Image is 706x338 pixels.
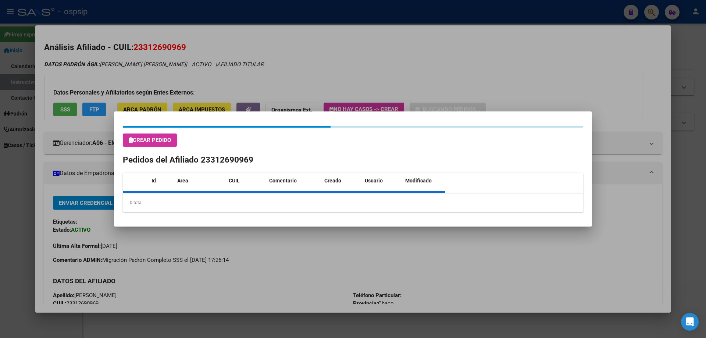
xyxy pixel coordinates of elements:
[405,178,432,184] span: Modificado
[177,178,188,184] span: Area
[365,178,383,184] span: Usuario
[324,178,341,184] span: Creado
[229,178,240,184] span: CUIL
[174,173,226,197] datatable-header-cell: Area
[226,173,266,197] datatable-header-cell: CUIL
[123,154,583,166] h2: Pedidos del Afiliado 23312690969
[129,137,171,143] span: Crear Pedido
[362,173,402,197] datatable-header-cell: Usuario
[321,173,362,197] datatable-header-cell: Creado
[123,134,177,147] button: Crear Pedido
[149,173,174,197] datatable-header-cell: Id
[266,173,321,197] datatable-header-cell: Comentario
[123,193,583,212] div: 0 total
[151,178,156,184] span: Id
[402,173,443,197] datatable-header-cell: Modificado
[443,173,483,197] datatable-header-cell: Usuario Modificado
[269,178,297,184] span: Comentario
[681,313,699,331] div: Open Intercom Messenger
